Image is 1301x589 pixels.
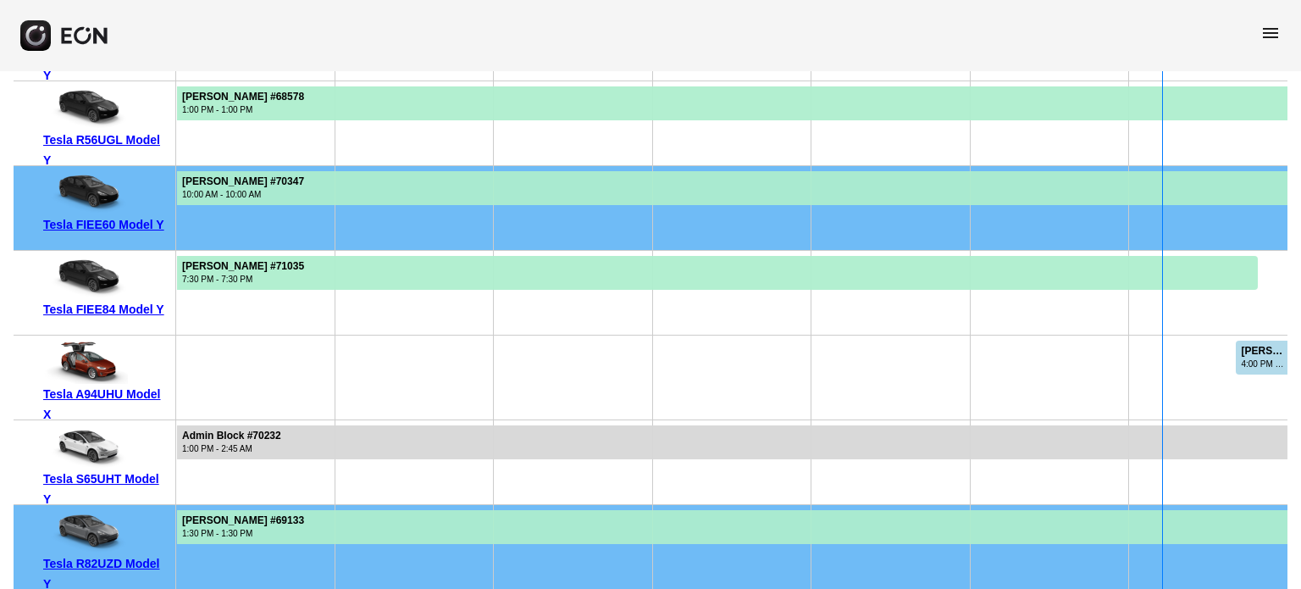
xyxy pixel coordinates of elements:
[182,273,304,286] div: 7:30 PM - 7:30 PM
[182,103,304,116] div: 1:00 PM - 1:00 PM
[43,130,169,170] div: Tesla R56UGL Model Y
[182,430,281,442] div: Admin Block #70232
[43,257,128,299] img: car
[182,188,304,201] div: 10:00 AM - 10:00 AM
[43,511,128,553] img: car
[182,91,304,103] div: [PERSON_NAME] #68578
[1241,358,1286,370] div: 4:00 PM - 4:00 PM
[43,469,169,509] div: Tesla S65UHT Model Y
[176,420,1288,459] div: Rented for 15 days by Admin Block Current status is rental
[43,87,128,130] img: car
[1241,345,1286,358] div: [PERSON_NAME] #71878
[43,426,128,469] img: car
[182,527,304,540] div: 1:30 PM - 1:30 PM
[182,260,304,273] div: [PERSON_NAME] #71035
[1260,23,1281,43] span: menu
[182,442,281,455] div: 1:00 PM - 2:45 AM
[43,342,128,384] img: car
[182,514,304,527] div: [PERSON_NAME] #69133
[43,384,169,425] div: Tesla A94UHU Model X
[43,214,169,235] div: Tesla FIEE60 Model Y
[43,299,169,320] div: Tesla FIEE84 Model Y
[176,505,1288,544] div: Rented for 30 days by Charles Dean Current status is rental
[176,81,1288,120] div: Rented for 30 days by meli marin Current status is rental
[176,251,1259,290] div: Rented for 7 days by Xinghan Zou Current status is rental
[182,175,304,188] div: [PERSON_NAME] #70347
[1235,336,1288,375] div: Rented for 5 days by Alyssa Brown Current status is open
[43,172,128,214] img: car
[176,166,1288,205] div: Rented for 30 days by Payam Cherchian Current status is rental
